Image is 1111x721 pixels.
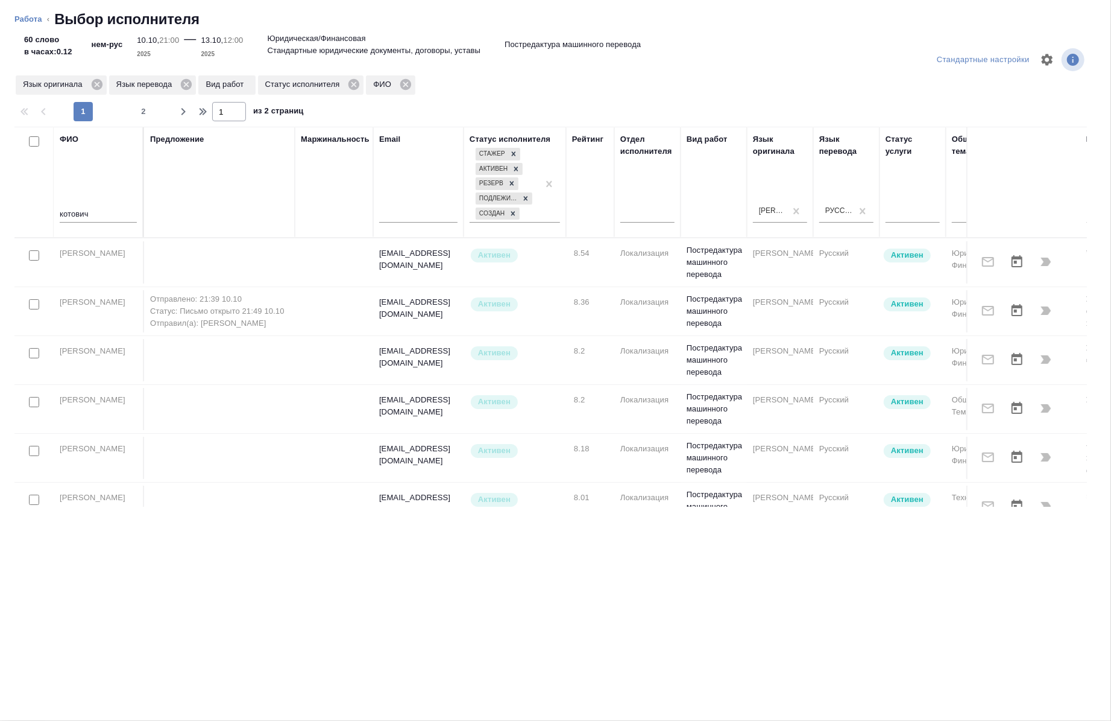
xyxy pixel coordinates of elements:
[1002,394,1031,423] button: Открыть календарь загрузки
[474,206,521,221] div: Стажер, Активен, Резерв, Подлежит внедрению, Создан
[29,250,39,261] input: Выбери исполнителей, чтобы отправить приглашение на работу
[813,290,880,332] td: Русский
[478,347,511,359] p: Активен
[265,78,344,91] p: Статус исполнителя
[253,104,304,121] span: из 2 страниц
[891,347,924,359] p: Активен
[470,296,560,313] div: Рядовой исполнитель: назначай с учетом рейтинга
[747,241,813,284] td: [PERSON_NAME]
[813,388,880,430] td: Русский
[206,78,248,91] p: Вид работ
[614,437,681,479] td: Локализация
[223,36,243,45] p: 12:00
[574,492,608,504] div: 8.01
[301,133,370,145] div: Маржинальность
[23,78,87,91] p: Язык оригинала
[54,290,144,332] td: [PERSON_NAME]
[379,247,458,272] p: [EMAIL_ADDRESS][DOMAIN_NAME]
[470,443,560,459] div: Рядовой исполнитель: назначай с учетом рейтинга
[687,342,741,378] p: Постредактура машинного перевода
[1002,247,1031,276] button: Открыть календарь загрузки
[201,36,224,45] p: 13.10,
[825,206,853,216] div: Русский
[505,39,641,51] p: Постредактура машинного перевода
[614,290,681,332] td: Локализация
[946,290,1012,332] td: Юридическая/Финансовая
[620,133,675,157] div: Отдел исполнителя
[946,388,1012,430] td: Общая Тематика
[150,305,289,317] p: Статус: Письмо открыто 21:49 10.10
[1033,45,1062,74] span: Настроить таблицу
[1002,345,1031,374] button: Открыть календарь загрузки
[134,106,153,118] span: 2
[934,51,1033,69] div: split button
[946,437,1012,479] td: Юридическая/Финансовая
[379,345,458,369] p: [EMAIL_ADDRESS][DOMAIN_NAME]
[258,75,364,95] div: Статус исполнителя
[687,244,741,281] p: Постредактура машинного перевода
[952,133,1006,157] div: Общая тематика
[687,391,741,427] p: Постредактура машинного перевода
[614,241,681,284] td: Локализация
[29,446,39,456] input: Выбери исполнителей, чтобы отправить приглашение на работу
[47,13,49,25] li: ‹
[1062,48,1087,71] span: Посмотреть информацию
[474,162,524,177] div: Стажер, Активен, Резерв, Подлежит внедрению, Создан
[747,437,813,479] td: [PERSON_NAME]
[747,388,813,430] td: [PERSON_NAME]
[813,486,880,528] td: Русский
[891,445,924,457] p: Активен
[478,494,511,506] p: Активен
[813,437,880,479] td: Русский
[379,133,400,145] div: Email
[1002,492,1031,521] button: Открыть календарь загрузки
[891,396,924,408] p: Активен
[478,298,511,310] p: Активен
[891,494,924,506] p: Активен
[614,486,681,528] td: Локализация
[476,148,507,160] div: Стажер
[470,133,550,145] div: Статус исполнителя
[116,78,177,91] p: Язык перевода
[476,208,506,220] div: Создан
[150,133,204,145] div: Предложение
[474,176,520,191] div: Стажер, Активен, Резерв, Подлежит внедрению, Создан
[54,339,144,381] td: [PERSON_NAME]
[1002,443,1031,472] button: Открыть календарь загрузки
[747,486,813,528] td: [PERSON_NAME]
[476,192,519,205] div: Подлежит внедрению
[813,339,880,381] td: Русский
[379,443,458,467] p: [EMAIL_ADDRESS][DOMAIN_NAME]
[16,75,107,95] div: Язык оригинала
[476,163,509,176] div: Активен
[470,247,560,264] div: Рядовой исполнитель: назначай с учетом рейтинга
[54,10,200,29] h2: Выбор исполнителя
[29,397,39,407] input: Выбери исполнителей, чтобы отправить приглашение на работу
[891,298,924,310] p: Активен
[759,206,787,216] div: [PERSON_NAME]
[478,445,511,457] p: Активен
[54,437,144,479] td: [PERSON_NAME]
[946,241,1012,284] td: Юридическая/Финансовая
[476,177,505,190] div: Резерв
[379,394,458,418] p: [EMAIL_ADDRESS][DOMAIN_NAME]
[1002,296,1031,325] button: Открыть календарь загрузки
[614,388,681,430] td: Локализация
[747,339,813,381] td: [PERSON_NAME]
[150,293,289,305] p: Отправлено: 21:39 10.10
[470,394,560,410] div: Рядовой исполнитель: назначай с учетом рейтинга
[572,133,603,145] div: Рейтинг
[54,388,144,430] td: [PERSON_NAME]
[379,492,458,516] p: [EMAIL_ADDRESS][DOMAIN_NAME]
[268,33,366,45] p: Юридическая/Финансовая
[687,440,741,476] p: Постредактура машинного перевода
[54,241,144,284] td: [PERSON_NAME]
[373,78,395,91] p: ФИО
[478,396,511,408] p: Активен
[366,75,415,95] div: ФИО
[14,14,42,24] a: Работа
[891,249,924,261] p: Активен
[946,339,1012,381] td: Юридическая/Финансовая
[614,339,681,381] td: Локализация
[574,394,608,406] div: 8.2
